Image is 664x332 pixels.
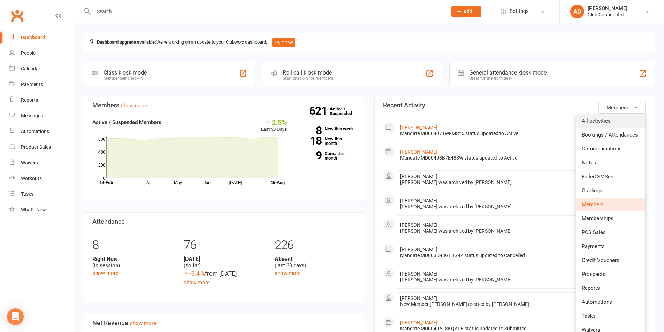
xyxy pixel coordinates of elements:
a: 9Canx. this month [297,151,355,160]
span: Automations [582,299,612,305]
a: Reports [9,92,74,108]
a: show more [275,270,301,276]
span: [PERSON_NAME] [400,271,437,277]
h3: Attendance [92,218,355,225]
a: 621Active / Suspended [330,101,360,121]
span: Tasks [582,313,596,319]
div: Staff check-in for members [283,76,333,81]
h3: Members [92,102,355,109]
div: Great for the front desk [469,76,547,81]
span: Failed SMSes [582,173,613,180]
strong: 18 [297,136,322,146]
span: [PERSON_NAME] [400,295,437,301]
div: (in session) [92,256,173,269]
div: (last 30 days) [275,256,355,269]
a: What's New [9,202,74,218]
div: Payments [21,82,43,87]
span: Add [464,9,472,14]
div: What's New [21,207,46,213]
div: Club Continental [588,11,627,18]
span: Gradings [582,187,602,194]
a: Payments [576,239,645,253]
div: 226 [275,235,355,256]
button: Try it now [272,38,295,47]
div: [PERSON_NAME] [588,5,627,11]
a: Failed SMSes [576,170,645,184]
div: Product Sales [21,144,51,150]
h3: Recent Activity [383,102,646,109]
strong: 9 [297,150,322,161]
strong: 8 [297,125,322,136]
span: -8.4 % [184,270,205,277]
div: New Member [PERSON_NAME] created by [PERSON_NAME] [400,301,620,307]
a: Memberships [576,211,645,225]
strong: Active / Suspended Members [92,119,161,125]
a: show more [184,279,210,286]
div: (so far) [184,256,264,269]
a: Bookings / Attendances [576,128,645,142]
div: Member self check-in [104,76,147,81]
a: Automations [9,124,74,139]
span: [PERSON_NAME] [400,198,437,203]
div: General attendance kiosk mode [469,69,547,76]
span: Notes [582,160,596,166]
div: Calendar [21,66,40,71]
div: 8 [92,235,173,256]
span: Bookings / Attendances [582,132,638,138]
div: [PERSON_NAME] was archived by [PERSON_NAME] [400,228,620,234]
a: Automations [576,295,645,309]
a: Tasks [9,186,74,202]
a: Notes [576,156,645,170]
strong: Dashboard upgrade available: [97,39,156,45]
a: [PERSON_NAME] [400,149,437,155]
a: Reports [576,281,645,295]
a: Tasks [576,309,645,323]
a: Credit Vouchers [576,253,645,267]
div: Class kiosk mode [104,69,147,76]
span: All activities [582,118,611,124]
div: We're working on an update to your Clubworx dashboard. [84,33,654,52]
button: Members [598,102,646,114]
a: Clubworx [8,7,26,24]
strong: Absent [275,256,355,262]
span: [PERSON_NAME] [400,247,437,252]
a: Prospects [576,267,645,281]
div: People [21,50,36,56]
a: 8New this week [297,126,355,131]
a: 18New this month [297,137,355,146]
div: Dashboard [21,34,45,40]
span: Settings [510,3,529,19]
div: Mandate MD00408B7E488W status updated to Active [400,155,620,161]
a: Product Sales [9,139,74,155]
a: Members [576,198,645,211]
div: from [DATE] [184,269,264,278]
a: Waivers [9,155,74,171]
div: AD [570,5,584,18]
span: [PERSON_NAME] [400,173,437,179]
a: Calendar [9,61,74,77]
div: Last 30 Days [261,118,287,133]
div: 2.5% [261,118,287,126]
span: Communications [582,146,622,152]
div: Reports [21,97,38,103]
a: show more [92,270,119,276]
div: [PERSON_NAME] was archived by [PERSON_NAME] [400,277,620,283]
div: Waivers [21,160,38,165]
span: Memberships [582,215,613,222]
button: Add [451,6,481,17]
h3: Net Revenue [92,319,355,326]
span: Credit Vouchers [582,257,619,263]
div: [PERSON_NAME] was archived by [PERSON_NAME] [400,179,620,185]
div: Mandate MD0040AFSKQAPE status updated to Submitted [400,326,620,332]
span: [PERSON_NAME] [400,222,437,228]
a: Communications [576,142,645,156]
span: POS Sales [582,229,606,236]
a: [PERSON_NAME] [400,320,437,325]
a: [PERSON_NAME] [400,125,437,130]
a: show more [130,320,156,326]
span: Prospects [582,271,605,277]
div: Messages [21,113,43,118]
div: Tasks [21,191,33,197]
a: Messages [9,108,74,124]
input: Search... [92,7,442,16]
